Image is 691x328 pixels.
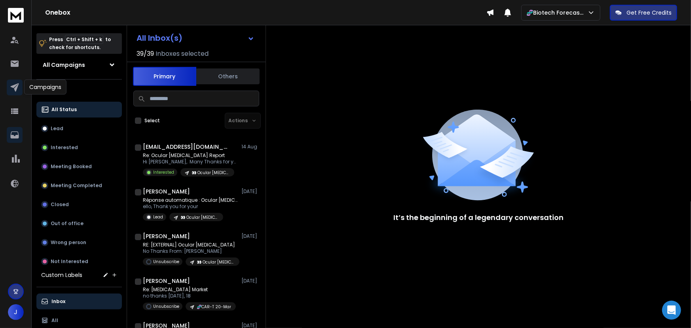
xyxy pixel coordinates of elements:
[153,169,174,175] p: Interested
[143,152,238,159] p: Re: Ocular [MEDICAL_DATA] Report
[241,144,259,150] p: 14 Aug
[36,140,122,155] button: Interested
[36,159,122,174] button: Meeting Booked
[45,8,486,17] h1: Onebox
[8,8,24,23] img: logo
[143,203,238,210] p: ello, Thank you for your
[662,301,681,320] div: Open Intercom Messenger
[197,259,235,265] p: 👀 Ocular [MEDICAL_DATA] Market 14-[DATE]
[51,220,84,227] p: Out of office
[36,57,122,73] button: All Campaigns
[196,68,260,85] button: Others
[143,242,238,248] p: RE: [EXTERNAL] Ocular [MEDICAL_DATA]
[143,197,238,203] p: Réponse automatique : Ocular [MEDICAL_DATA]
[143,277,190,285] h1: [PERSON_NAME]
[143,286,236,293] p: Re: [MEDICAL_DATA] Market
[36,102,122,118] button: All Status
[65,35,103,44] span: Ctrl + Shift + k
[130,30,261,46] button: All Inbox(s)
[36,294,122,309] button: Inbox
[610,5,677,21] button: Get Free Credits
[156,49,209,59] h3: Inboxes selected
[153,214,163,220] p: Lead
[197,304,231,310] p: 🧬CAR-T 20-Mar
[143,188,190,195] h1: [PERSON_NAME]
[144,118,160,124] label: Select
[43,61,85,69] h1: All Campaigns
[51,182,102,189] p: Meeting Completed
[51,125,63,132] p: Lead
[51,239,86,246] p: Wrong person
[36,121,122,137] button: Lead
[51,201,69,208] p: Closed
[137,49,154,59] span: 39 / 39
[51,106,77,113] p: All Status
[143,232,190,240] h1: [PERSON_NAME]
[36,86,122,97] h3: Filters
[133,67,196,86] button: Primary
[241,278,259,284] p: [DATE]
[36,178,122,193] button: Meeting Completed
[153,303,179,309] p: Unsubscribe
[51,144,78,151] p: Interested
[393,212,564,223] p: It’s the beginning of a legendary conversation
[36,254,122,269] button: Not Interested
[36,197,122,212] button: Closed
[143,159,238,165] p: Hi [PERSON_NAME], Many Thanks for your
[41,271,82,279] h3: Custom Labels
[180,214,218,220] p: 👀 Ocular [MEDICAL_DATA] Market 14-[DATE]
[143,293,236,299] p: no thanks [DATE], 18
[51,298,65,305] p: Inbox
[51,317,58,324] p: All
[49,36,111,51] p: Press to check for shortcuts.
[143,143,230,151] h1: [EMAIL_ADDRESS][DOMAIN_NAME]
[153,259,179,265] p: Unsubscribe
[51,258,88,265] p: Not Interested
[8,304,24,320] button: J
[241,188,259,195] p: [DATE]
[192,170,230,176] p: 👀 Ocular [MEDICAL_DATA] Market 14-[DATE]
[526,9,587,17] p: 🧬Biotech Forecasts
[626,9,672,17] p: Get Free Credits
[51,163,92,170] p: Meeting Booked
[143,248,238,254] p: No Thanks From: [PERSON_NAME]
[24,80,66,95] div: Campaigns
[36,235,122,250] button: Wrong person
[36,216,122,231] button: Out of office
[241,233,259,239] p: [DATE]
[137,34,182,42] h1: All Inbox(s)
